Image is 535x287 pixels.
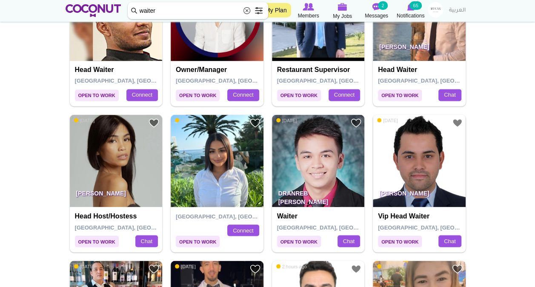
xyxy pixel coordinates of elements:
[276,117,297,123] span: [DATE]
[452,264,463,274] a: Add to Favourites
[277,66,362,74] h4: Restaurant supervisor
[338,3,347,11] img: My Jobs
[338,235,360,247] a: Chat
[176,235,220,247] span: Open to Work
[329,89,360,101] a: Connect
[360,2,394,20] a: Messages Messages 2
[377,117,398,123] span: [DATE]
[277,235,321,247] span: Open to Work
[365,11,388,20] span: Messages
[149,118,159,128] a: Add to Favourites
[75,77,196,84] span: [GEOGRAPHIC_DATA], [GEOGRAPHIC_DATA]
[126,89,158,101] a: Connect
[261,3,291,17] a: My Plan
[373,37,466,61] p: [PERSON_NAME]
[407,3,414,11] img: Notifications
[250,118,260,128] a: Add to Favourites
[394,2,428,20] a: Notifications Notifications 65
[75,66,160,74] h4: Head Waiter
[378,77,499,84] span: [GEOGRAPHIC_DATA], [GEOGRAPHIC_DATA]
[326,2,360,20] a: My Jobs My Jobs
[128,2,268,19] input: Search members by role or city
[373,183,466,207] p: [PERSON_NAME]
[397,11,424,20] span: Notifications
[75,224,196,230] span: [GEOGRAPHIC_DATA], [GEOGRAPHIC_DATA]
[438,235,461,247] a: Chat
[227,89,259,101] a: Connect
[135,235,158,247] a: Chat
[176,89,220,101] span: Open to Work
[277,77,398,84] span: [GEOGRAPHIC_DATA], [GEOGRAPHIC_DATA]
[351,118,361,128] a: Add to Favourites
[175,117,196,123] span: [DATE]
[75,212,160,220] h4: Head Host/Hostess
[74,263,95,269] span: [DATE]
[276,263,307,269] span: 2 hours ago
[378,224,499,230] span: [GEOGRAPHIC_DATA], [GEOGRAPHIC_DATA]
[272,183,365,207] p: Dranreb [PERSON_NAME]
[445,2,470,19] a: العربية
[378,212,463,220] h4: Vip Head Waiter
[333,12,352,20] span: My Jobs
[227,224,259,236] a: Connect
[175,263,196,269] span: [DATE]
[378,66,463,74] h4: Head Waiter
[438,89,461,101] a: Chat
[378,89,422,101] span: Open to Work
[66,4,121,17] img: Home
[176,213,297,219] span: [GEOGRAPHIC_DATA], [GEOGRAPHIC_DATA]
[372,3,381,11] img: Messages
[176,77,297,84] span: [GEOGRAPHIC_DATA], [GEOGRAPHIC_DATA]
[409,1,421,10] small: 65
[277,89,321,101] span: Open to Work
[378,1,387,10] small: 2
[75,235,119,247] span: Open to Work
[70,183,163,207] p: [PERSON_NAME]
[303,3,314,11] img: Browse Members
[176,66,260,74] h4: Owner/manager
[250,264,260,274] a: Add to Favourites
[277,224,398,230] span: [GEOGRAPHIC_DATA], [GEOGRAPHIC_DATA]
[351,264,361,274] a: Add to Favourites
[452,118,463,128] a: Add to Favourites
[75,89,119,101] span: Open to Work
[74,117,95,123] span: [DATE]
[378,235,422,247] span: Open to Work
[277,212,362,220] h4: Waiter
[377,263,398,269] span: [DATE]
[298,11,319,20] span: Members
[149,264,159,274] a: Add to Favourites
[292,2,326,20] a: Browse Members Members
